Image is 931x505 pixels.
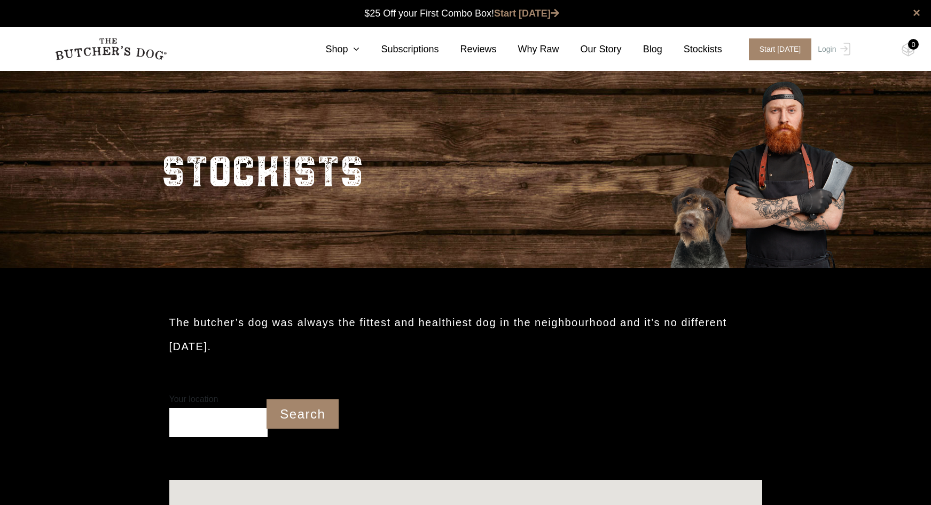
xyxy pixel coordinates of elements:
[267,399,339,429] input: Search
[913,6,920,19] a: close
[559,42,622,57] a: Our Story
[622,42,662,57] a: Blog
[304,42,359,57] a: Shop
[653,68,867,268] img: Butcher_Large_3.png
[359,42,439,57] a: Subscriptions
[749,38,812,60] span: Start [DATE]
[908,39,919,50] div: 0
[169,311,762,359] h2: The butcher’s dog was always the fittest and healthiest dog in the neighbourhood and it’s no diff...
[662,42,722,57] a: Stockists
[815,38,850,60] a: Login
[494,8,559,19] a: Start [DATE]
[161,135,364,204] h2: STOCKISTS
[902,43,915,57] img: TBD_Cart-Empty.png
[738,38,816,60] a: Start [DATE]
[497,42,559,57] a: Why Raw
[439,42,497,57] a: Reviews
